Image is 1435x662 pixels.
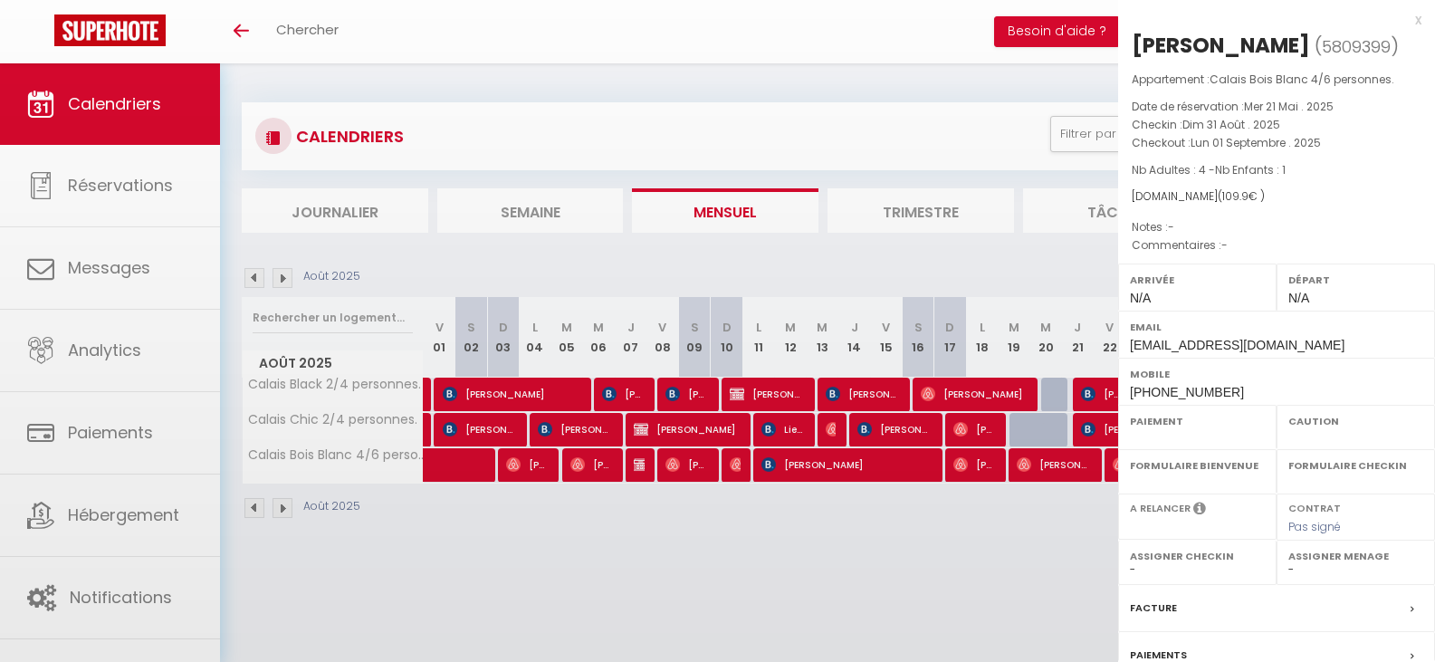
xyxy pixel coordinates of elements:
span: 5809399 [1322,35,1391,58]
p: Checkin : [1132,116,1421,134]
div: x [1118,9,1421,31]
span: 109.9 [1222,188,1248,204]
label: Départ [1288,271,1423,289]
label: Arrivée [1130,271,1265,289]
span: Calais Bois Blanc 4/6 personnes. [1210,72,1394,87]
p: Checkout : [1132,134,1421,152]
span: [PHONE_NUMBER] [1130,385,1244,399]
span: ( € ) [1218,188,1265,204]
div: [PERSON_NAME] [1132,31,1310,60]
p: Notes : [1132,218,1421,236]
i: Sélectionner OUI si vous souhaiter envoyer les séquences de messages post-checkout [1193,501,1206,521]
label: Facture [1130,599,1177,618]
label: Assigner Checkin [1130,547,1265,565]
span: - [1168,219,1174,235]
span: Pas signé [1288,519,1341,534]
button: Ouvrir le widget de chat LiveChat [14,7,69,62]
label: Paiement [1130,412,1265,430]
span: Dim 31 Août . 2025 [1182,117,1280,132]
label: Email [1130,318,1423,336]
span: ( ) [1315,34,1399,59]
span: - [1221,237,1228,253]
span: Nb Enfants : 1 [1215,162,1286,177]
span: N/A [1288,291,1309,305]
label: Assigner Menage [1288,547,1423,565]
p: Date de réservation : [1132,98,1421,116]
label: Formulaire Bienvenue [1130,456,1265,475]
label: Caution [1288,412,1423,430]
span: Lun 01 Septembre . 2025 [1191,135,1321,150]
label: Contrat [1288,501,1341,513]
label: A relancer [1130,501,1191,516]
span: Nb Adultes : 4 - [1132,162,1286,177]
p: Commentaires : [1132,236,1421,254]
span: [EMAIL_ADDRESS][DOMAIN_NAME] [1130,338,1344,352]
span: Mer 21 Mai . 2025 [1244,99,1334,114]
p: Appartement : [1132,71,1421,89]
div: [DOMAIN_NAME] [1132,188,1421,206]
label: Formulaire Checkin [1288,456,1423,475]
label: Mobile [1130,365,1423,383]
span: N/A [1130,291,1151,305]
